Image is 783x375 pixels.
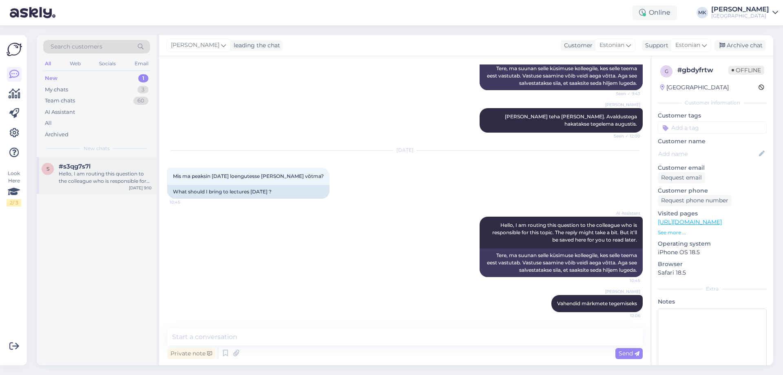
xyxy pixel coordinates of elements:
[658,260,767,268] p: Browser
[173,173,324,179] span: Mis ma peaksin [DATE] loengutesse [PERSON_NAME] võtma?
[133,97,148,105] div: 60
[45,131,69,139] div: Archived
[45,119,52,127] div: All
[129,185,152,191] div: [DATE] 9:10
[480,249,643,277] div: Tere, ma suunan selle küsimuse kolleegile, kes selle teema eest vastutab. Vastuse saamine võib ve...
[492,222,638,243] span: Hello, I am routing this question to the colleague who is responsible for this topic. The reply m...
[610,210,640,216] span: AI Assistant
[658,186,767,195] p: Customer phone
[45,108,75,116] div: AI Assistant
[658,122,767,134] input: Add a tag
[45,97,75,105] div: Team chats
[665,68,668,74] span: g
[59,163,91,170] span: #s3qg7s7l
[658,240,767,248] p: Operating system
[167,146,643,154] div: [DATE]
[633,5,677,20] div: Online
[133,58,150,69] div: Email
[610,91,640,97] span: Seen ✓ 9:43
[697,7,708,18] div: MK
[7,199,21,206] div: 2 / 3
[605,102,640,108] span: [PERSON_NAME]
[658,285,767,293] div: Extra
[658,99,767,107] div: Customer information
[43,58,53,69] div: All
[658,111,767,120] p: Customer tags
[167,185,330,199] div: What should I bring to lectures [DATE] ?
[660,83,729,92] div: [GEOGRAPHIC_DATA]
[610,277,640,284] span: 10:45
[658,164,767,172] p: Customer email
[170,199,200,205] span: 10:45
[51,42,102,51] span: Search customers
[711,13,769,19] div: [GEOGRAPHIC_DATA]
[658,297,767,306] p: Notes
[658,195,732,206] div: Request phone number
[711,6,778,19] a: [PERSON_NAME][GEOGRAPHIC_DATA]
[677,65,728,75] div: # gbdyfrtw
[59,170,152,185] div: Hello, I am routing this question to the colleague who is responsible for this topic. The reply m...
[557,300,637,306] span: Vahendid märkmete tegemiseks
[714,40,766,51] div: Archive chat
[675,41,700,50] span: Estonian
[167,348,215,359] div: Private note
[711,6,769,13] div: [PERSON_NAME]
[658,172,705,183] div: Request email
[658,229,767,236] p: See more ...
[137,86,148,94] div: 3
[658,209,767,218] p: Visited pages
[658,137,767,146] p: Customer name
[599,41,624,50] span: Estonian
[68,58,82,69] div: Web
[480,62,643,90] div: Tere, ma suunan selle küsimuse kolleegile, kes selle teema eest vastutab. Vastuse saamine võib ve...
[658,149,757,158] input: Add name
[619,350,639,357] span: Send
[728,66,764,75] span: Offline
[7,42,22,57] img: Askly Logo
[658,218,722,226] a: [URL][DOMAIN_NAME]
[7,170,21,206] div: Look Here
[610,133,640,139] span: Seen ✓ 12:00
[45,74,58,82] div: New
[605,288,640,295] span: [PERSON_NAME]
[642,41,668,50] div: Support
[505,113,638,127] span: [PERSON_NAME] teha [PERSON_NAME]. Avaldustega hakatakse tegelema augustis.
[138,74,148,82] div: 1
[45,86,68,94] div: My chats
[610,313,640,319] span: 12:06
[46,166,49,172] span: s
[658,268,767,277] p: Safari 18.5
[97,58,117,69] div: Socials
[84,145,110,152] span: New chats
[658,248,767,257] p: iPhone OS 18.5
[561,41,593,50] div: Customer
[230,41,280,50] div: leading the chat
[171,41,219,50] span: [PERSON_NAME]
